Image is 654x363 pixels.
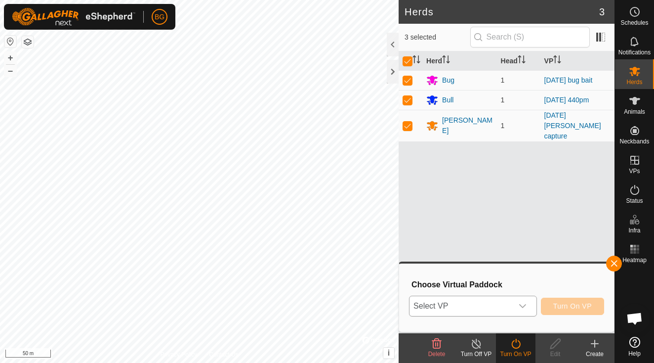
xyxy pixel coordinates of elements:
[629,168,640,174] span: VPs
[501,122,505,130] span: 1
[541,298,604,315] button: Turn On VP
[4,65,16,77] button: –
[540,51,614,71] th: VP
[4,36,16,47] button: Reset Map
[497,51,540,71] th: Head
[615,333,654,361] a: Help
[501,76,505,84] span: 1
[442,57,450,65] p-sorticon: Activate to sort
[544,96,589,104] a: [DATE] 440pm
[553,302,592,310] span: Turn On VP
[501,96,505,104] span: 1
[22,36,34,48] button: Map Layers
[411,280,604,289] h3: Choose Virtual Paddock
[626,198,643,204] span: Status
[518,57,526,65] p-sorticon: Activate to sort
[161,350,198,359] a: Privacy Policy
[405,6,599,18] h2: Herds
[442,75,454,86] div: Bug
[622,257,647,263] span: Heatmap
[620,304,650,333] div: Open chat
[620,20,648,26] span: Schedules
[496,350,535,359] div: Turn On VP
[619,138,649,144] span: Neckbands
[513,296,532,316] div: dropdown trigger
[470,27,590,47] input: Search (S)
[422,51,496,71] th: Herd
[544,76,593,84] a: [DATE] bug bait
[626,79,642,85] span: Herds
[405,32,470,43] span: 3 selected
[155,12,164,22] span: BG
[442,95,453,105] div: Bull
[624,109,645,115] span: Animals
[209,350,238,359] a: Contact Us
[12,8,135,26] img: Gallagher Logo
[442,115,492,136] div: [PERSON_NAME]
[4,52,16,64] button: +
[575,350,614,359] div: Create
[628,227,640,233] span: Infra
[412,57,420,65] p-sorticon: Activate to sort
[409,296,513,316] span: Select VP
[428,351,446,358] span: Delete
[553,57,561,65] p-sorticon: Activate to sort
[544,111,601,140] a: [DATE] [PERSON_NAME] capture
[599,4,605,19] span: 3
[388,349,390,357] span: i
[383,348,394,359] button: i
[456,350,496,359] div: Turn Off VP
[535,350,575,359] div: Edit
[628,351,641,357] span: Help
[618,49,651,55] span: Notifications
